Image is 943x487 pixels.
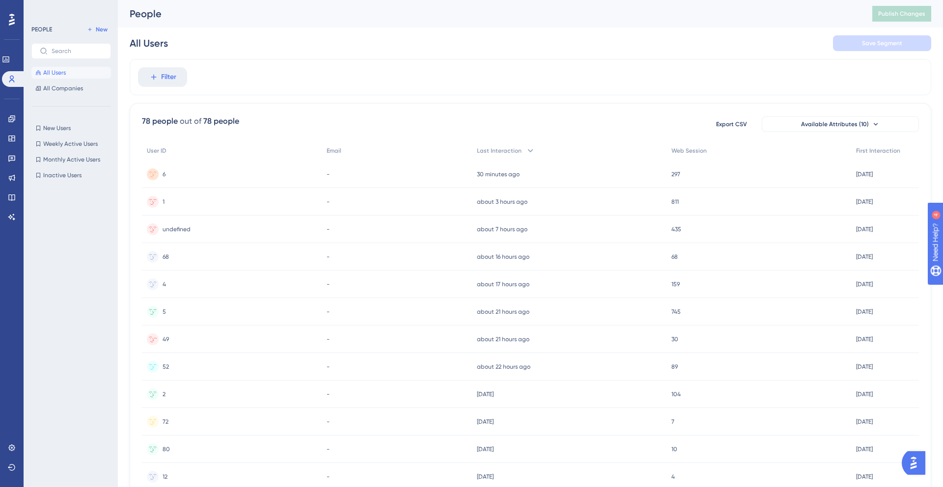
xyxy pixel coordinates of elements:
iframe: UserGuiding AI Assistant Launcher [902,448,931,478]
button: New [83,24,111,35]
span: - [327,280,330,288]
button: Inactive Users [31,169,111,181]
span: New Users [43,124,71,132]
div: 78 people [203,115,239,127]
span: User ID [147,147,166,155]
span: 68 [163,253,169,261]
div: 4 [68,5,71,13]
span: - [327,170,330,178]
time: [DATE] [856,308,873,315]
time: about 21 hours ago [477,308,529,315]
span: - [327,225,330,233]
span: - [327,363,330,371]
time: [DATE] [477,418,494,425]
span: Last Interaction [477,147,522,155]
div: All Users [130,36,168,50]
time: [DATE] [856,253,873,260]
span: 72 [163,418,168,426]
div: People [130,7,848,21]
span: 297 [671,170,680,178]
div: PEOPLE [31,26,52,33]
time: about 7 hours ago [477,226,527,233]
button: Publish Changes [872,6,931,22]
span: 49 [163,335,169,343]
span: - [327,198,330,206]
button: Filter [138,67,187,87]
time: about 22 hours ago [477,363,530,370]
time: [DATE] [856,281,873,288]
span: undefined [163,225,191,233]
span: Monthly Active Users [43,156,100,163]
span: 4 [671,473,675,481]
span: - [327,308,330,316]
time: [DATE] [856,198,873,205]
time: about 3 hours ago [477,198,527,205]
time: about 16 hours ago [477,253,529,260]
button: Available Attributes (10) [762,116,919,132]
span: 435 [671,225,681,233]
div: 78 people [142,115,178,127]
span: Need Help? [23,2,61,14]
span: 7 [671,418,674,426]
time: [DATE] [856,418,873,425]
span: 89 [671,363,678,371]
time: [DATE] [856,363,873,370]
span: 5 [163,308,166,316]
button: Save Segment [833,35,931,51]
span: - [327,418,330,426]
span: 2 [163,390,166,398]
span: 30 [671,335,678,343]
span: 159 [671,280,680,288]
span: All Users [43,69,66,77]
button: Export CSV [707,116,756,132]
span: - [327,390,330,398]
span: Filter [161,71,176,83]
span: Save Segment [862,39,902,47]
time: [DATE] [477,446,494,453]
span: 6 [163,170,166,178]
span: 10 [671,445,677,453]
span: Available Attributes (10) [801,120,869,128]
time: about 21 hours ago [477,336,529,343]
span: All Companies [43,84,83,92]
span: 745 [671,308,681,316]
button: All Companies [31,82,111,94]
span: First Interaction [856,147,900,155]
button: Monthly Active Users [31,154,111,165]
span: - [327,253,330,261]
time: [DATE] [856,473,873,480]
time: [DATE] [477,391,494,398]
button: Weekly Active Users [31,138,111,150]
span: New [96,26,108,33]
div: out of [180,115,201,127]
span: 68 [671,253,678,261]
time: about 17 hours ago [477,281,529,288]
span: - [327,445,330,453]
span: 12 [163,473,167,481]
time: [DATE] [856,446,873,453]
button: New Users [31,122,111,134]
span: 1 [163,198,165,206]
span: - [327,335,330,343]
span: Web Session [671,147,707,155]
span: Inactive Users [43,171,82,179]
span: 80 [163,445,170,453]
button: All Users [31,67,111,79]
time: 30 minutes ago [477,171,520,178]
span: Export CSV [716,120,747,128]
time: [DATE] [856,391,873,398]
input: Search [52,48,103,54]
span: 104 [671,390,681,398]
span: Publish Changes [878,10,925,18]
time: [DATE] [856,226,873,233]
span: - [327,473,330,481]
span: 4 [163,280,166,288]
span: Weekly Active Users [43,140,98,148]
span: 811 [671,198,679,206]
span: Email [327,147,341,155]
time: [DATE] [856,336,873,343]
span: 52 [163,363,169,371]
time: [DATE] [477,473,494,480]
time: [DATE] [856,171,873,178]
